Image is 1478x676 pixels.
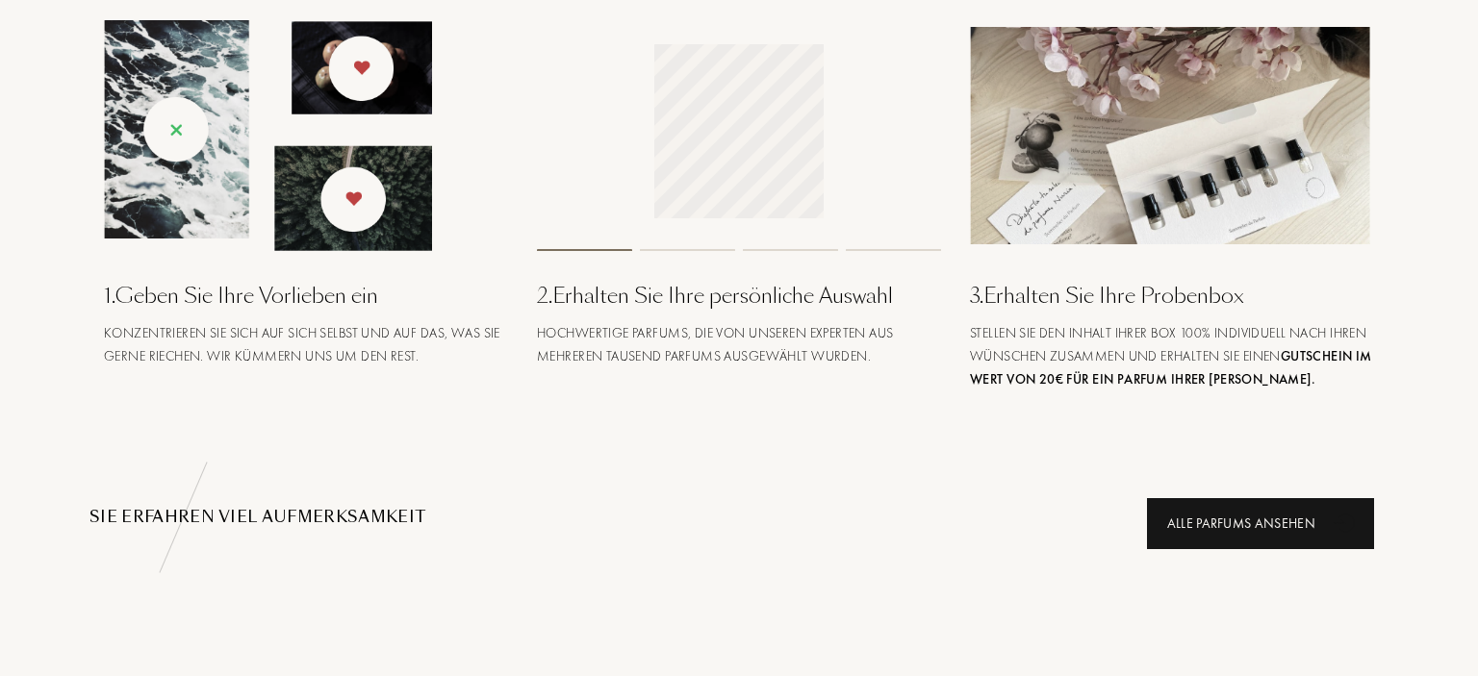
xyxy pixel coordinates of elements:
div: 2 . Erhalten Sie Ihre persönliche Auswahl [537,280,941,312]
div: Hochwertige Parfums, die von unseren Experten aus mehreren tausend Parfums ausgewählt wurden. [537,321,941,367]
div: SIE ERFAHREN VIEL AUFMERKSAMKEIT [89,506,1389,529]
div: Konzentrieren Sie sich auf sich selbst und auf das, was Sie gerne riechen. Wir kümmern uns um den... [104,321,508,367]
img: landing_swipe.png [104,20,432,251]
div: 1 . Geben Sie Ihre Vorlieben ein [104,280,508,312]
span: Stellen Sie den Inhalt Ihrer Box 100% individuell nach Ihren Wünschen zusammen und erhalten Sie e... [970,324,1372,388]
div: 3 . Erhalten Sie Ihre Probenbox [970,280,1374,312]
div: animation [1327,503,1365,541]
a: Alle Parfums ansehenanimation [1133,498,1389,549]
img: box_landing_top.png [970,27,1374,244]
div: Alle Parfums ansehen [1147,498,1374,549]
